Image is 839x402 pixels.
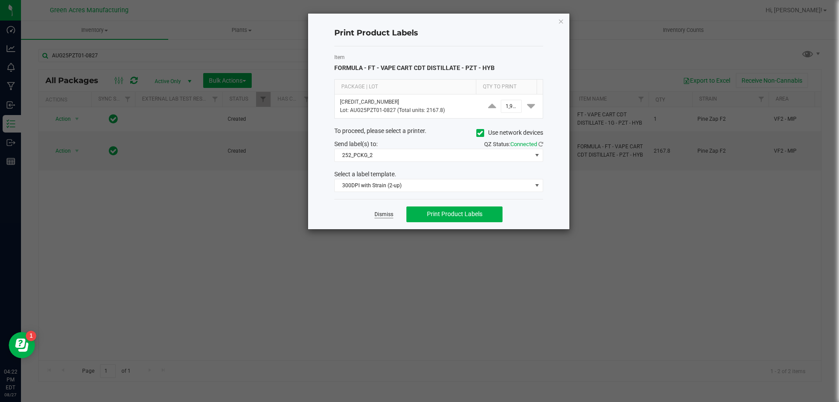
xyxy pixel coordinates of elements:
[335,149,532,161] span: 252_PCKG_2
[406,206,503,222] button: Print Product Labels
[335,179,532,192] span: 300DPI with Strain (2-up)
[427,210,482,217] span: Print Product Labels
[476,128,543,137] label: Use network devices
[334,140,378,147] span: Send label(s) to:
[334,28,543,39] h4: Print Product Labels
[335,80,476,94] th: Package | Lot
[334,53,543,61] label: Item
[374,211,393,218] a: Dismiss
[484,141,543,147] span: QZ Status:
[26,331,36,341] iframe: Resource center unread badge
[328,126,550,140] div: To proceed, please select a printer.
[334,64,495,71] span: FORMULA - FT - VAPE CART CDT DISTILLATE - PZT - HYB
[328,170,550,179] div: Select a label template.
[9,332,35,358] iframe: Resource center
[340,98,475,106] p: [CREDIT_CARD_NUMBER]
[340,106,475,115] p: Lot: AUG25PZT01-0827 (Total units: 2167.8)
[476,80,537,94] th: Qty to Print
[510,141,537,147] span: Connected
